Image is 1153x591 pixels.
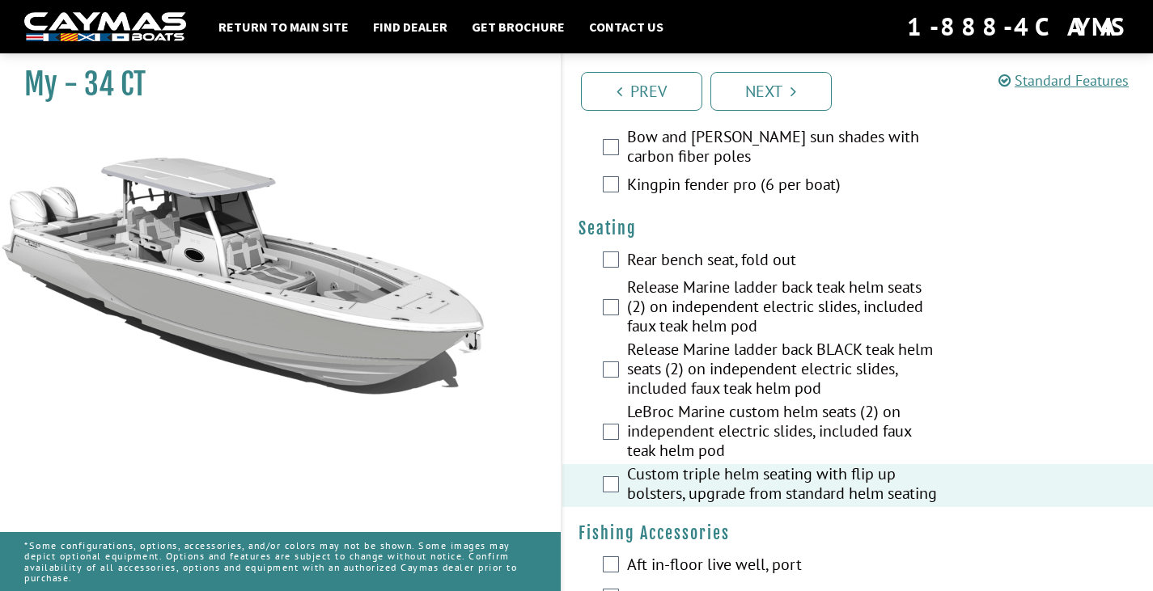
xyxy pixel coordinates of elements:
a: Contact Us [581,16,672,37]
label: Release Marine ladder back teak helm seats (2) on independent electric slides, included faux teak... [627,277,943,340]
label: Release Marine ladder back BLACK teak helm seats (2) on independent electric slides, included fau... [627,340,943,402]
p: *Some configurations, options, accessories, and/or colors may not be shown. Some images may depic... [24,532,536,591]
label: Bow and [PERSON_NAME] sun shades with carbon fiber poles [627,127,943,170]
label: Aft in-floor live well, port [627,555,943,578]
h1: My - 34 CT [24,66,520,103]
a: Standard Features [998,71,1129,90]
a: Next [710,72,832,111]
div: 1-888-4CAYMAS [907,9,1129,44]
h4: Fishing Accessories [579,523,1138,543]
a: Prev [581,72,702,111]
a: Find Dealer [365,16,456,37]
a: Return to main site [210,16,357,37]
h4: Seating [579,218,1138,239]
label: Custom triple helm seating with flip up bolsters, upgrade from standard helm seating [627,464,943,507]
label: Kingpin fender pro (6 per boat) [627,175,943,198]
label: Rear bench seat, fold out [627,250,943,273]
a: Get Brochure [464,16,573,37]
img: white-logo-c9c8dbefe5ff5ceceb0f0178aa75bf4bb51f6bca0971e226c86eb53dfe498488.png [24,12,186,42]
label: LeBroc Marine custom helm seats (2) on independent electric slides, included faux teak helm pod [627,402,943,464]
